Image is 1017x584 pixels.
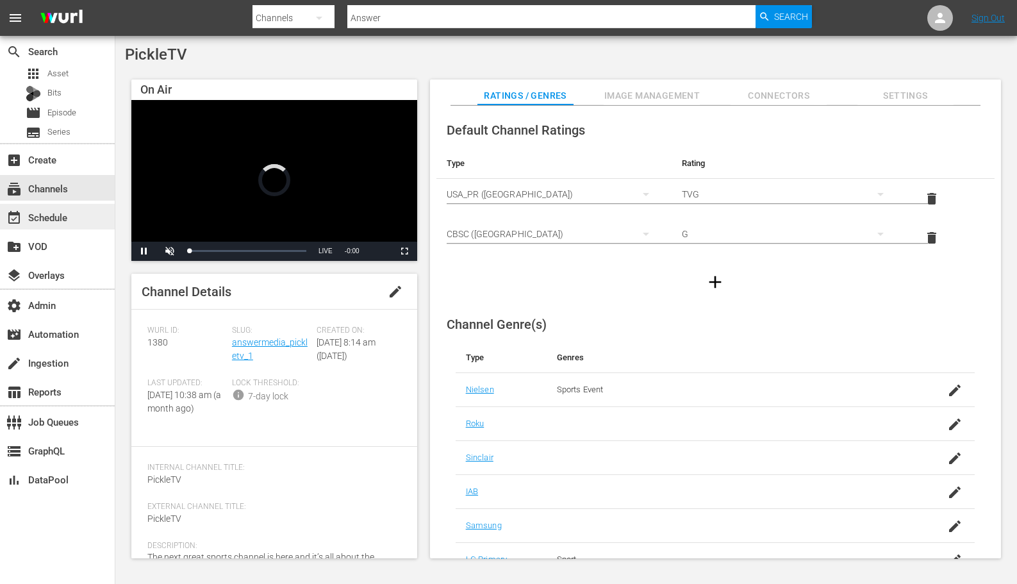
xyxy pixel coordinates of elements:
span: info [232,388,245,401]
span: - [345,247,347,254]
span: 1380 [147,337,168,347]
span: Automation [6,327,22,342]
button: Seek to live, currently behind live [313,242,338,261]
span: Asset [47,67,69,80]
a: answermedia_pickletv_1 [232,337,308,361]
a: IAB [466,487,478,496]
button: Fullscreen [392,242,417,261]
a: Roku [466,419,484,428]
span: Internal Channel Title: [147,463,395,473]
span: Create [6,153,22,168]
span: Ingestion [6,356,22,371]
button: Unmute [157,242,183,261]
th: Rating [672,148,907,179]
img: ans4CAIJ8jUAAAAAAAAAAAAAAAAAAAAAAAAgQb4GAAAAAAAAAAAAAAAAAAAAAAAAJMjXAAAAAAAAAAAAAAAAAAAAAAAAgAT5G... [31,3,92,33]
span: PickleTV [147,474,181,485]
span: Overlays [6,268,22,283]
span: Created On: [317,326,395,336]
span: Series [26,125,41,140]
button: delete [916,183,947,214]
table: simple table [436,148,995,258]
span: GraphQL [6,444,22,459]
th: Type [436,148,672,179]
span: edit [388,284,403,299]
span: PickleTV [147,513,181,524]
span: Asset [26,66,41,81]
span: DataPool [6,472,22,488]
span: Episode [47,106,76,119]
span: menu [8,10,23,26]
div: USA_PR ([GEOGRAPHIC_DATA]) [447,176,661,212]
button: Search [756,5,812,28]
span: Series [47,126,70,138]
a: LG Primary [466,555,507,564]
span: LIVE [318,247,333,254]
div: G [682,216,897,252]
div: Bits [26,86,41,101]
th: Type [456,342,547,373]
div: TVG [682,176,897,212]
span: Job Queues [6,415,22,430]
span: Slug: [232,326,310,336]
span: Search [774,5,808,28]
a: Nielsen [466,385,494,394]
a: Samsung [466,521,502,530]
span: Description: [147,541,395,551]
div: Progress Bar [189,250,306,252]
div: CBSC ([GEOGRAPHIC_DATA]) [447,216,661,252]
button: edit [380,276,411,307]
button: delete [916,222,947,253]
span: Last Updated: [147,378,226,388]
span: Channel Genre(s) [447,317,547,332]
span: External Channel Title: [147,502,395,512]
a: Sign Out [972,13,1005,23]
span: Ratings / Genres [477,88,574,104]
span: Schedule [6,210,22,226]
span: Admin [6,298,22,313]
span: PickleTV [125,46,187,63]
div: Video Player [131,100,417,261]
span: Wurl ID: [147,326,226,336]
span: Settings [857,88,954,104]
span: 0:00 [347,247,359,254]
span: Bits [47,87,62,99]
span: On Air [140,83,172,96]
span: Connectors [731,88,827,104]
a: Sinclair [466,453,493,462]
span: Reports [6,385,22,400]
th: Genres [547,342,918,373]
div: 7-day lock [248,390,288,403]
span: [DATE] 8:14 am ([DATE]) [317,337,376,361]
span: [DATE] 10:38 am (a month ago) [147,390,221,413]
span: VOD [6,239,22,254]
span: Default Channel Ratings [447,122,585,138]
button: Pause [131,242,157,261]
span: Search [6,44,22,60]
span: delete [924,230,939,246]
span: delete [924,191,939,206]
span: Channel Details [142,284,231,299]
button: Picture-in-Picture [366,242,392,261]
span: Channels [6,181,22,197]
span: Episode [26,105,41,121]
span: Image Management [604,88,700,104]
span: Lock Threshold: [232,378,310,388]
